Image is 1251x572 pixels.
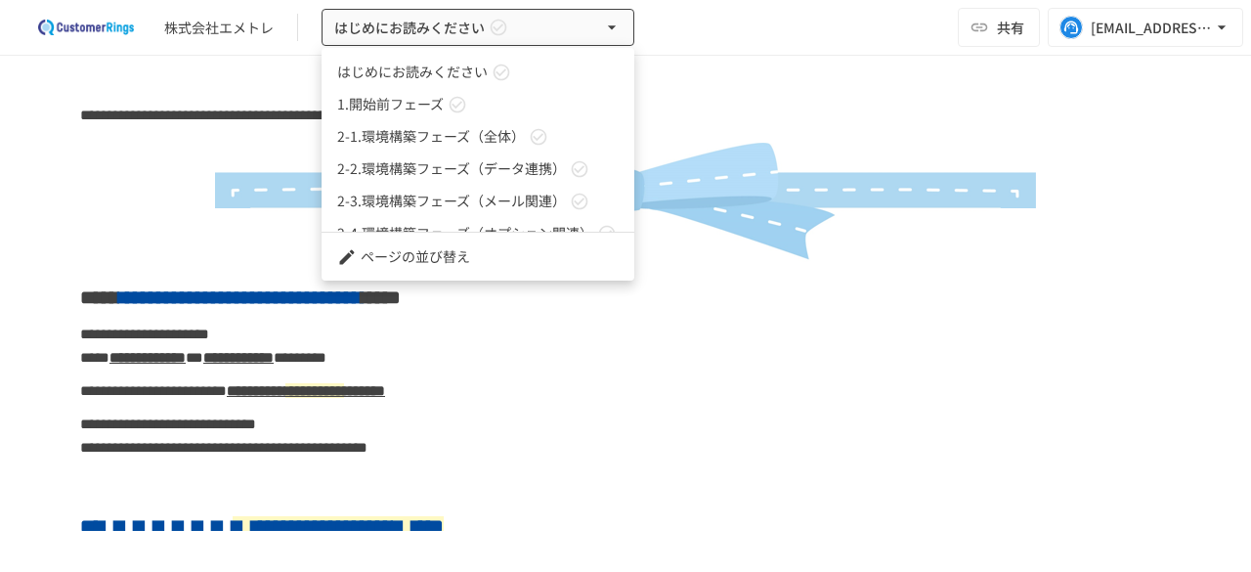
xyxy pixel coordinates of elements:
span: 1.開始前フェーズ [337,94,444,114]
span: はじめにお読みください [337,62,488,82]
span: 2-1.環境構築フェーズ（全体） [337,126,525,147]
span: 2-2.環境構築フェーズ（データ連携） [337,158,566,179]
span: 2-4.環境構築フェーズ（オプション関連） [337,223,593,243]
li: ページの並び替え [322,241,634,273]
span: 2-3.環境構築フェーズ（メール関連） [337,191,566,211]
